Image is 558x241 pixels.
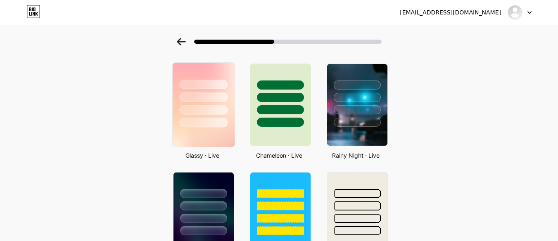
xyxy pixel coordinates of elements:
[247,151,311,160] div: Chameleon · Live
[400,8,501,17] div: [EMAIL_ADDRESS][DOMAIN_NAME]
[172,63,234,147] img: glassmorphism.jpg
[324,151,388,160] div: Rainy Night · Live
[507,5,523,20] img: Samuel Osma Abril
[171,151,234,160] div: Glassy · Live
